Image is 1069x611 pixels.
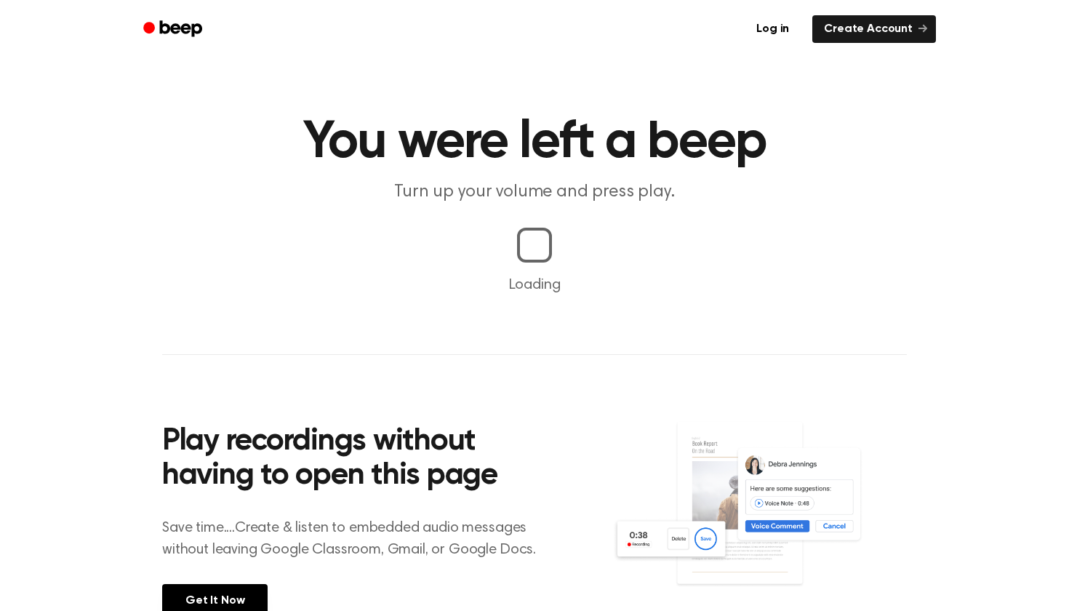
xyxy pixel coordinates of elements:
a: Create Account [812,15,936,43]
p: Save time....Create & listen to embedded audio messages without leaving Google Classroom, Gmail, ... [162,517,554,561]
h2: Play recordings without having to open this page [162,425,554,494]
p: Loading [17,274,1052,296]
p: Turn up your volume and press play. [255,180,814,204]
a: Beep [133,15,215,44]
a: Log in [742,12,804,46]
h1: You were left a beep [162,116,907,169]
